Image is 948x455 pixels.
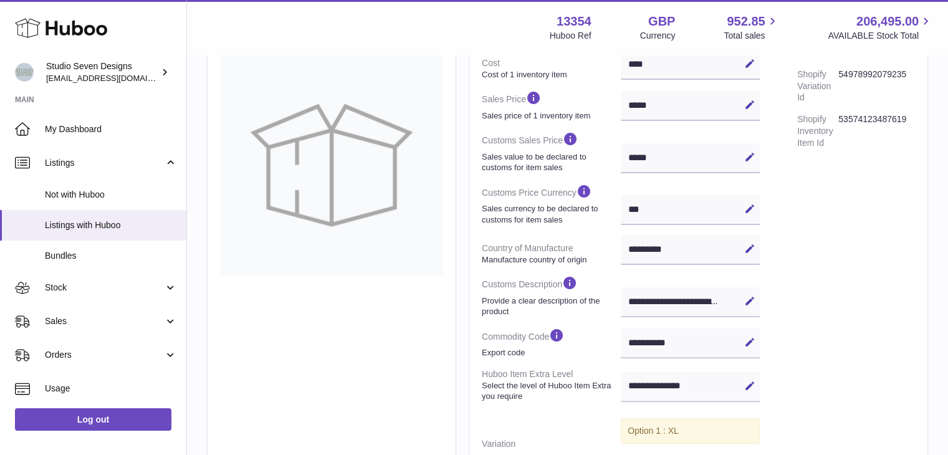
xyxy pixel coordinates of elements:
[482,295,618,317] strong: Provide a clear description of the product
[621,418,760,444] div: Option 1 : XL
[482,203,618,225] strong: Sales currency to be declared to customs for item sales
[45,157,164,169] span: Listings
[828,30,933,42] span: AVAILABLE Stock Total
[45,189,177,201] span: Not with Huboo
[482,322,621,363] dt: Commodity Code
[838,108,915,154] dd: 53574123487619
[482,363,621,407] dt: Huboo Item Extra Level
[45,219,177,231] span: Listings with Huboo
[45,315,164,327] span: Sales
[220,53,443,276] img: no-photo-large.jpg
[45,349,164,361] span: Orders
[46,73,183,83] span: [EMAIL_ADDRESS][DOMAIN_NAME]
[557,13,591,30] strong: 13354
[482,151,618,173] strong: Sales value to be declared to customs for item sales
[45,250,177,262] span: Bundles
[482,178,621,230] dt: Customs Price Currency
[550,30,591,42] div: Huboo Ref
[727,13,765,30] span: 952.85
[648,13,675,30] strong: GBP
[482,85,621,126] dt: Sales Price
[482,347,618,358] strong: Export code
[856,13,919,30] span: 206,495.00
[724,13,779,42] a: 952.85 Total sales
[482,380,618,402] strong: Select the level of Huboo Item Extra you require
[482,52,621,85] dt: Cost
[828,13,933,42] a: 206,495.00 AVAILABLE Stock Total
[797,108,838,154] dt: Shopify Inventory Item Id
[15,408,171,431] a: Log out
[797,64,838,109] dt: Shopify Variation Id
[45,282,164,294] span: Stock
[45,383,177,395] span: Usage
[724,30,779,42] span: Total sales
[482,69,618,80] strong: Cost of 1 inventory item
[838,64,915,109] dd: 54978992079235
[482,254,618,266] strong: Manufacture country of origin
[482,433,621,455] dt: Variation
[640,30,676,42] div: Currency
[482,237,621,270] dt: Country of Manufacture
[482,270,621,322] dt: Customs Description
[15,63,34,82] img: contact.studiosevendesigns@gmail.com
[46,60,158,84] div: Studio Seven Designs
[482,126,621,178] dt: Customs Sales Price
[482,110,618,122] strong: Sales price of 1 inventory item
[45,123,177,135] span: My Dashboard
